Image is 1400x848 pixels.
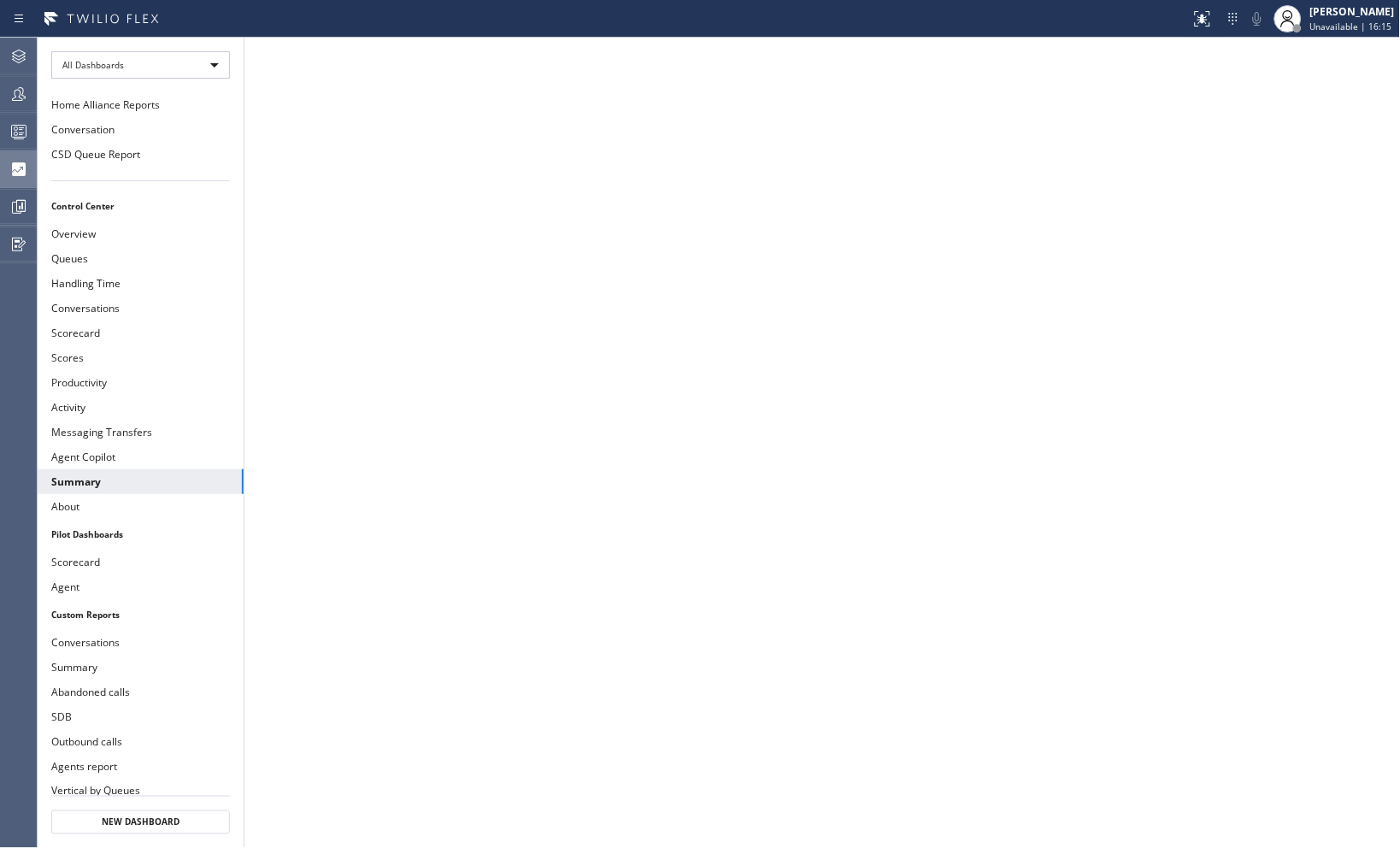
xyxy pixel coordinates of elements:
[38,142,244,167] button: CSD Queue Report
[38,345,244,370] button: Scores
[38,321,244,345] button: Scorecard
[38,604,244,626] li: Custom Reports
[38,574,244,599] button: Agent
[38,246,244,271] button: Queues
[38,754,244,779] button: Agents report
[38,779,244,804] button: Vertical by Queues
[38,395,244,420] button: Activity
[38,445,244,469] button: Agent Copilot
[38,296,244,321] button: Conversations
[38,420,244,445] button: Messaging Transfers
[38,655,244,680] button: Summary
[38,729,244,754] button: Outbound calls
[38,680,244,704] button: Abandoned calls
[51,51,230,79] div: All Dashboards
[51,810,230,834] button: New Dashboard
[38,92,244,117] button: Home Alliance Reports
[38,704,244,729] button: SDB
[38,494,244,519] button: About
[38,630,244,655] button: Conversations
[38,221,244,246] button: Overview
[38,523,244,545] li: Pilot Dashboards
[1310,4,1395,19] div: [PERSON_NAME]
[1310,21,1392,32] span: Unavailable | 16:15
[38,117,244,142] button: Conversation
[38,469,244,494] button: Summary
[38,195,244,217] li: Control Center
[244,38,1400,848] iframe: dashboard_9f6bb337dffe
[38,550,244,574] button: Scorecard
[38,271,244,296] button: Handling Time
[1245,7,1269,31] button: Mute
[38,370,244,395] button: Productivity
